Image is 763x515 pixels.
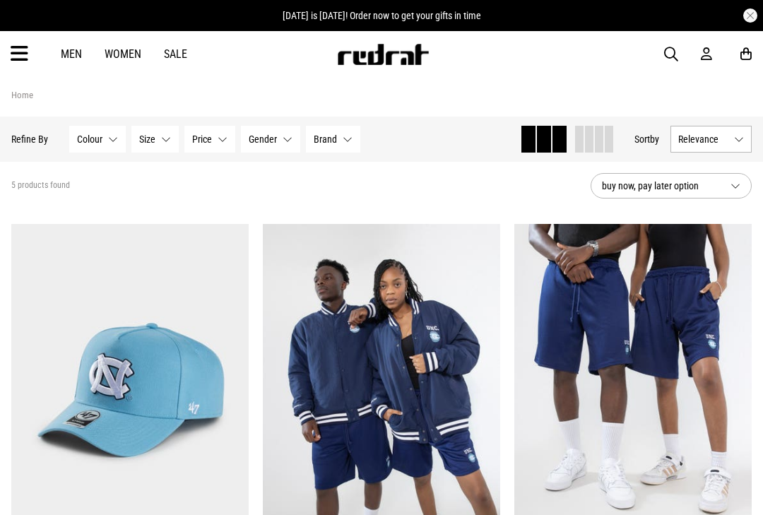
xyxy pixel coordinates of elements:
span: Price [192,134,212,145]
a: Women [105,47,141,61]
a: Men [61,47,82,61]
span: Gender [249,134,277,145]
span: buy now, pay later option [602,177,719,194]
a: Home [11,90,33,100]
button: Colour [69,126,126,153]
p: Refine By [11,134,48,145]
span: 5 products found [11,180,70,191]
button: Brand [306,126,360,153]
a: Sale [164,47,187,61]
button: Size [131,126,179,153]
span: Relevance [678,134,728,145]
span: Brand [314,134,337,145]
button: Price [184,126,235,153]
span: by [650,134,659,145]
span: Colour [77,134,102,145]
button: Gender [241,126,300,153]
button: Sortby [634,131,659,148]
span: [DATE] is [DATE]! Order now to get your gifts in time [283,10,481,21]
button: buy now, pay later option [591,173,752,199]
img: Redrat logo [336,44,430,65]
button: Relevance [670,126,752,153]
span: Size [139,134,155,145]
